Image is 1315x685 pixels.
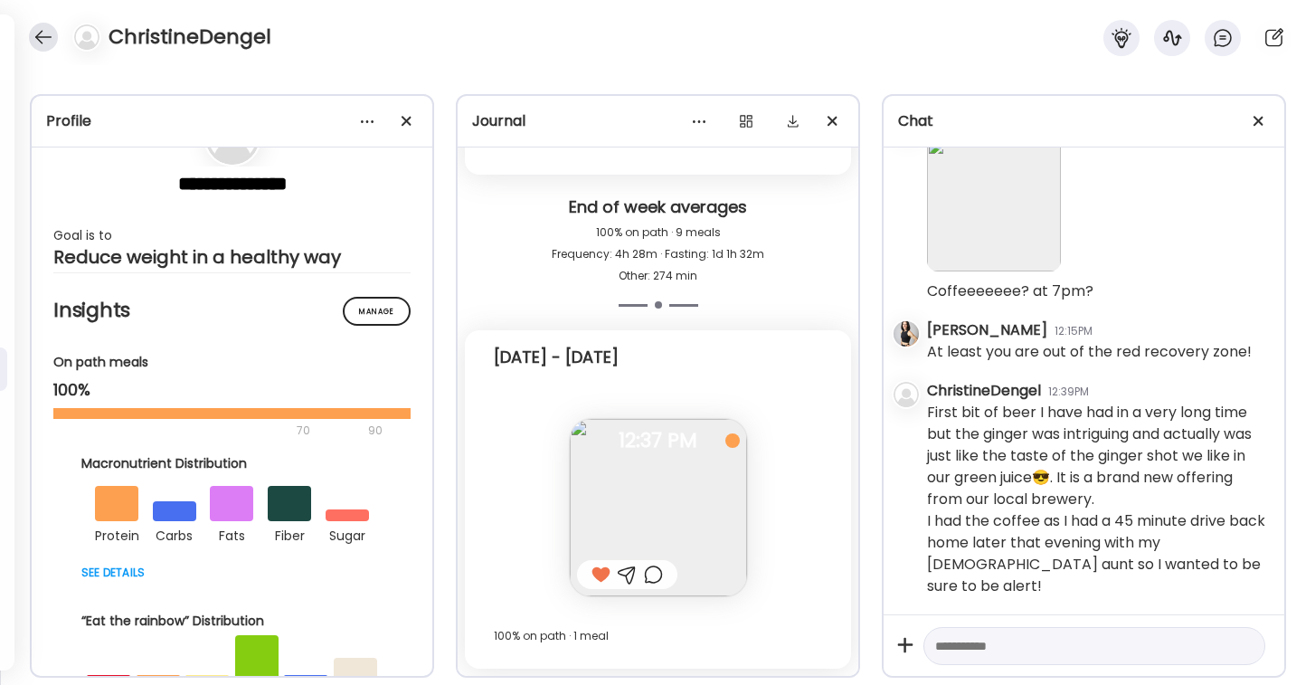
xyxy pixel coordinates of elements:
div: Chat [898,110,1270,132]
div: 100% [53,379,411,401]
h4: ChristineDengel [109,23,271,52]
div: At least you are out of the red recovery zone! [927,341,1252,363]
div: 100% on path · 9 meals Frequency: 4h 28m · Fasting: 1d 1h 32m Other: 274 min [472,222,844,287]
div: ChristineDengel [927,380,1041,402]
h2: Insights [53,297,411,324]
div: 70 [53,420,363,442]
div: Coffeeeeeee? at 7pm? [927,281,1093,302]
div: End of week averages [472,196,844,222]
div: [PERSON_NAME] [927,319,1047,341]
div: carbs [153,521,196,547]
div: Reduce weight in a healthy way [53,246,411,268]
div: Journal [472,110,844,132]
div: Profile [46,110,418,132]
img: images%2FnIuc6jdPc0TSU2YLwgiPYRrdqFm1%2FtXTYKSPPQEVN4hgU7Gdk%2F0WnQcbmSoed2jowv3bXn_240 [570,419,747,596]
div: sugar [326,521,369,547]
div: Macronutrient Distribution [81,454,383,473]
div: 90 [366,420,384,442]
div: On path meals [53,353,411,372]
div: fiber [268,521,311,547]
img: bg-avatar-default.svg [74,24,99,50]
div: 100% on path · 1 meal [494,625,822,647]
div: First bit of beer I have had in a very long time but the ginger was intriguing and actually was j... [927,402,1270,597]
div: 12:39PM [1048,384,1089,400]
div: fats [210,521,253,547]
div: [DATE] - [DATE] [494,347,619,368]
span: 12:37 PM [570,433,747,449]
div: Goal is to [53,224,411,246]
img: images%2FnIuc6jdPc0TSU2YLwgiPYRrdqFm1%2FWfHunSR6sT936yV6TlMX%2FcPXYNNtUFFmalyVor5pe_240 [927,138,1061,271]
div: 12:15PM [1055,323,1093,339]
img: bg-avatar-default.svg [894,382,919,407]
div: protein [95,521,138,547]
div: Manage [343,297,411,326]
div: “Eat the rainbow” Distribution [81,612,383,631]
img: avatars%2FK2Bu7Xo6AVSGXUm5XQ7fc9gyUPu1 [894,321,919,347]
